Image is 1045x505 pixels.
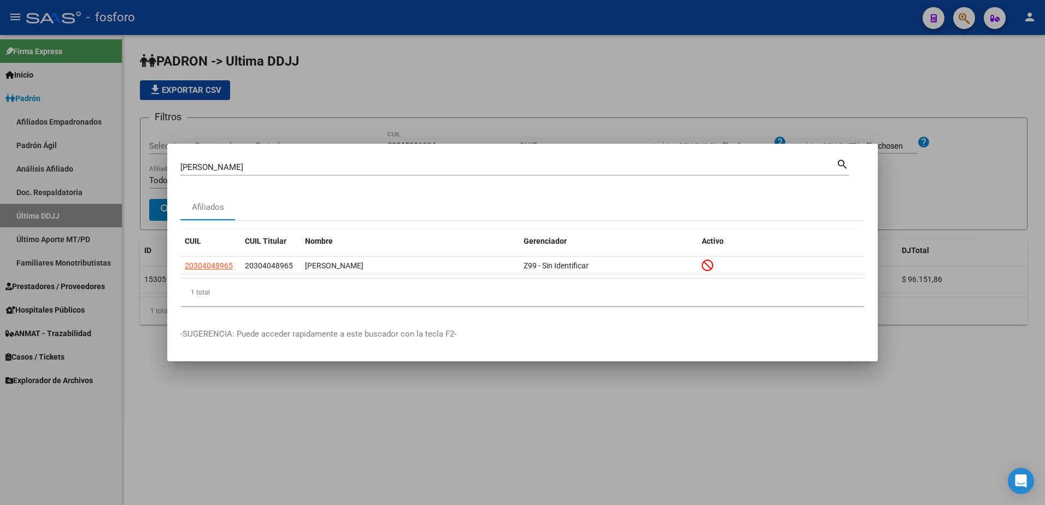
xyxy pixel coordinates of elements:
datatable-header-cell: Nombre [301,230,519,253]
span: 20304048965 [185,261,233,270]
datatable-header-cell: CUIL [180,230,240,253]
mat-icon: search [836,157,849,170]
span: Gerenciador [524,237,567,245]
div: [PERSON_NAME] [305,260,515,272]
span: Nombre [305,237,333,245]
datatable-header-cell: CUIL Titular [240,230,301,253]
p: -SUGERENCIA: Puede acceder rapidamente a este buscador con la tecla F2- [180,328,865,340]
span: CUIL [185,237,201,245]
span: Activo [702,237,724,245]
span: Z99 - Sin Identificar [524,261,589,270]
span: 20304048965 [245,261,293,270]
datatable-header-cell: Gerenciador [519,230,697,253]
div: 1 total [180,279,865,306]
span: CUIL Titular [245,237,286,245]
div: Open Intercom Messenger [1008,468,1034,494]
div: Afiliados [192,201,224,214]
datatable-header-cell: Activo [697,230,865,253]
